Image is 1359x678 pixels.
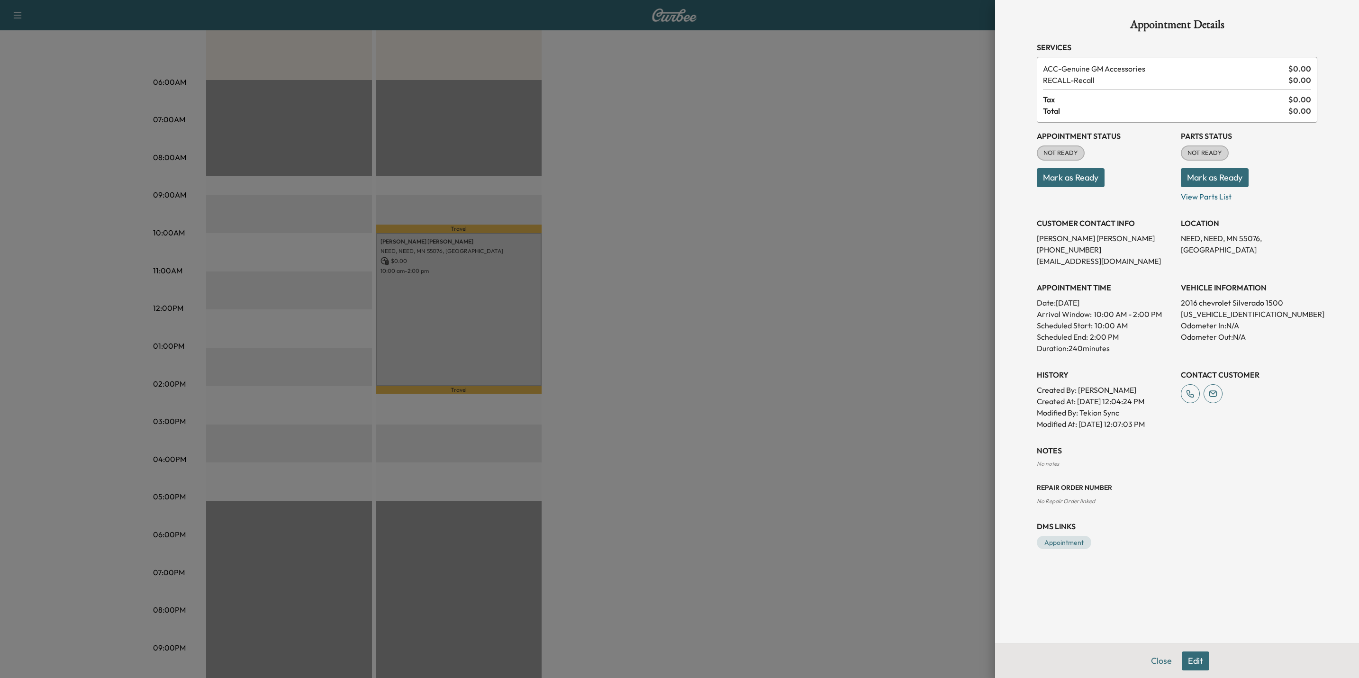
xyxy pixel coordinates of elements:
p: Odometer Out: N/A [1181,331,1317,343]
span: Total [1043,105,1288,117]
h3: CUSTOMER CONTACT INFO [1037,217,1173,229]
p: 2016 chevrolet Silverado 1500 [1181,297,1317,308]
span: Tax [1043,94,1288,105]
h3: DMS Links [1037,521,1317,532]
button: Close [1145,651,1178,670]
p: Scheduled Start: [1037,320,1093,331]
h1: Appointment Details [1037,19,1317,34]
p: Arrival Window: [1037,308,1173,320]
p: [EMAIL_ADDRESS][DOMAIN_NAME] [1037,255,1173,267]
span: Recall [1043,74,1285,86]
h3: NOTES [1037,445,1317,456]
span: $ 0.00 [1288,94,1311,105]
p: Modified By : Tekion Sync [1037,407,1173,418]
span: $ 0.00 [1288,74,1311,86]
button: Edit [1182,651,1209,670]
p: Duration: 240 minutes [1037,343,1173,354]
span: 10:00 AM - 2:00 PM [1094,308,1162,320]
p: [PERSON_NAME] [PERSON_NAME] [1037,233,1173,244]
h3: LOCATION [1181,217,1317,229]
h3: Services [1037,42,1317,53]
p: Created At : [DATE] 12:04:24 PM [1037,396,1173,407]
p: Odometer In: N/A [1181,320,1317,331]
p: View Parts List [1181,187,1317,202]
span: $ 0.00 [1288,63,1311,74]
h3: Parts Status [1181,130,1317,142]
span: No Repair Order linked [1037,497,1095,505]
h3: Repair Order number [1037,483,1317,492]
p: [PHONE_NUMBER] [1037,244,1173,255]
h3: VEHICLE INFORMATION [1181,282,1317,293]
span: $ 0.00 [1288,105,1311,117]
div: No notes [1037,460,1317,468]
button: Mark as Ready [1037,168,1105,187]
button: Mark as Ready [1181,168,1249,187]
p: Modified At : [DATE] 12:07:03 PM [1037,418,1173,430]
h3: APPOINTMENT TIME [1037,282,1173,293]
span: NOT READY [1038,148,1084,158]
p: 10:00 AM [1095,320,1128,331]
h3: CONTACT CUSTOMER [1181,369,1317,380]
p: Date: [DATE] [1037,297,1173,308]
a: Appointment [1037,536,1091,549]
h3: Appointment Status [1037,130,1173,142]
p: Created By : [PERSON_NAME] [1037,384,1173,396]
p: NEED, NEED, MN 55076, [GEOGRAPHIC_DATA] [1181,233,1317,255]
p: [US_VEHICLE_IDENTIFICATION_NUMBER] [1181,308,1317,320]
h3: History [1037,369,1173,380]
p: 2:00 PM [1090,331,1119,343]
span: Genuine GM Accessories [1043,63,1285,74]
span: NOT READY [1182,148,1228,158]
p: Scheduled End: [1037,331,1088,343]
